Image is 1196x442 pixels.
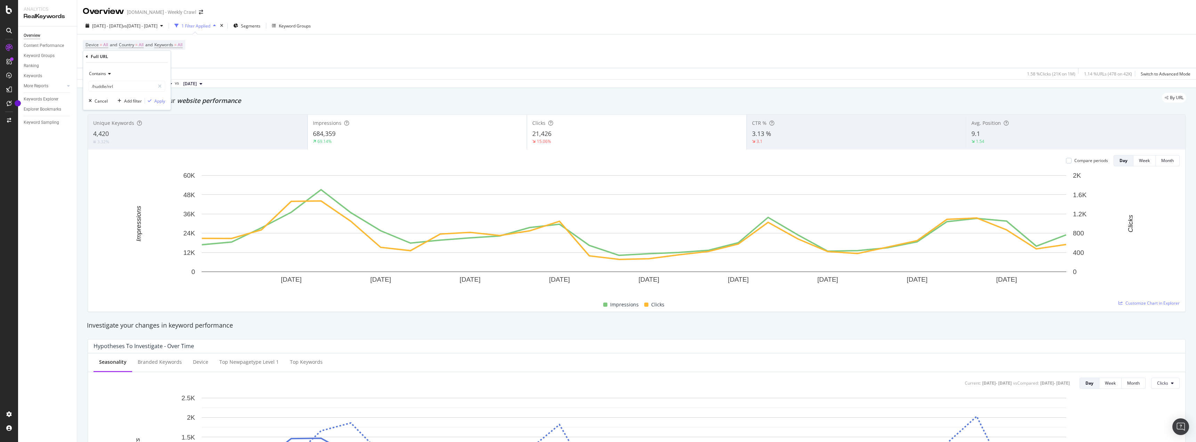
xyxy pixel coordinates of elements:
[1074,158,1108,163] div: Compare periods
[219,359,279,365] div: Top newpagetype Level 1
[219,22,225,29] div: times
[1105,380,1116,386] div: Week
[290,359,323,365] div: Top Keywords
[15,100,21,106] div: Tooltip anchor
[24,32,40,39] div: Overview
[1141,71,1190,77] div: Switch to Advanced Mode
[982,380,1012,386] div: [DATE] - [DATE]
[1073,172,1081,179] text: 2K
[24,82,48,90] div: More Reports
[103,40,108,50] span: All
[191,268,195,275] text: 0
[89,71,106,77] span: Contains
[1139,158,1150,163] div: Week
[181,433,195,441] text: 1.5K
[181,23,210,29] div: 1 Filter Applied
[532,129,551,138] span: 21,426
[183,172,195,179] text: 60K
[24,72,42,80] div: Keywords
[183,81,197,87] span: 2024 Sep. 26th
[124,98,142,104] div: Add filter
[24,72,72,80] a: Keywords
[817,276,838,283] text: [DATE]
[1157,380,1168,386] span: Clicks
[24,119,72,126] a: Keyword Sampling
[1073,249,1084,256] text: 400
[317,138,332,144] div: 69.14%
[1073,230,1084,237] text: 800
[1118,300,1180,306] a: Customize Chart in Explorer
[94,343,194,349] div: Hypotheses to Investigate - Over Time
[139,40,144,50] span: All
[92,23,123,29] span: [DATE] - [DATE]
[24,42,72,49] a: Content Performance
[651,300,664,309] span: Clicks
[281,276,302,283] text: [DATE]
[93,141,96,143] img: Equal
[97,139,109,145] div: 3.32%
[99,359,127,365] div: Seasonality
[1073,191,1086,199] text: 1.6K
[174,42,177,48] span: =
[1172,418,1189,435] div: Open Intercom Messenger
[193,359,208,365] div: Device
[199,10,203,15] div: arrow-right-arrow-left
[135,206,142,241] text: Impressions
[965,380,981,386] div: Current:
[180,80,205,88] button: [DATE]
[145,42,153,48] span: and
[94,172,1174,292] svg: A chart.
[24,62,72,70] a: Ranking
[1080,378,1099,389] button: Day
[752,129,771,138] span: 3.13 %
[83,6,124,17] div: Overview
[1138,68,1190,79] button: Switch to Advanced Mode
[1125,300,1180,306] span: Customize Chart in Explorer
[24,106,72,113] a: Explorer Bookmarks
[178,40,183,50] span: All
[24,106,61,113] div: Explorer Bookmarks
[87,321,1186,330] div: Investigate your changes in keyword performance
[549,276,570,283] text: [DATE]
[100,42,102,48] span: =
[95,98,108,104] div: Cancel
[1027,71,1075,77] div: 1.58 % Clicks ( 21K on 1M )
[610,300,639,309] span: Impressions
[532,120,546,126] span: Clicks
[24,32,72,39] a: Overview
[91,54,108,59] div: Full URL
[1099,378,1122,389] button: Week
[119,42,134,48] span: Country
[183,210,195,218] text: 36K
[1013,380,1039,386] div: vs Compared :
[1073,268,1077,275] text: 0
[24,52,72,59] a: Keyword Groups
[1127,215,1134,232] text: Clicks
[1156,155,1180,166] button: Month
[145,97,165,104] button: Apply
[1151,378,1180,389] button: Clicks
[1127,380,1140,386] div: Month
[181,394,195,402] text: 2.5K
[187,414,195,421] text: 2K
[86,97,108,104] button: Cancel
[24,96,58,103] div: Keywords Explorer
[123,23,157,29] span: vs [DATE] - [DATE]
[269,20,314,31] button: Keyword Groups
[370,276,391,283] text: [DATE]
[1114,155,1133,166] button: Day
[757,138,762,144] div: 3.1
[279,23,311,29] div: Keyword Groups
[1161,158,1174,163] div: Month
[24,42,64,49] div: Content Performance
[154,42,173,48] span: Keywords
[24,13,71,21] div: RealKeywords
[24,6,71,13] div: Analytics
[183,230,195,237] text: 24K
[154,98,165,104] div: Apply
[127,9,196,16] div: [DOMAIN_NAME] - Weekly Crawl
[996,276,1017,283] text: [DATE]
[183,249,195,256] text: 12K
[172,20,219,31] button: 1 Filter Applied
